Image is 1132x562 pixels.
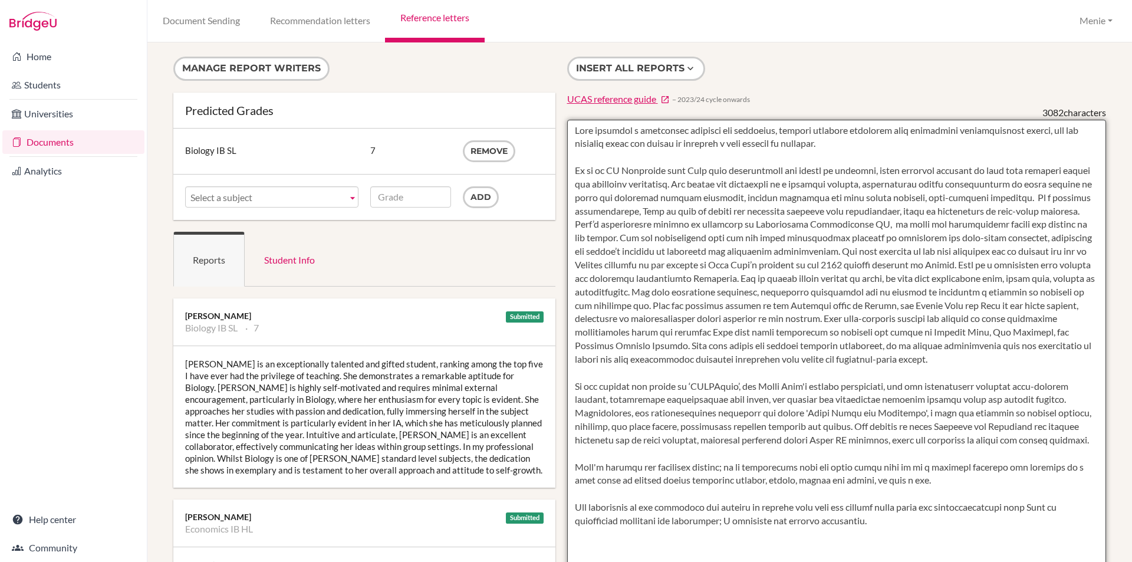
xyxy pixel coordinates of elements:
[185,310,544,322] div: [PERSON_NAME]
[173,57,330,81] button: Manage report writers
[567,93,656,104] span: UCAS reference guide
[1042,106,1106,120] div: characters
[1074,10,1118,32] button: Menie
[2,536,144,560] a: Community
[245,322,259,334] li: 7
[506,512,544,524] div: Submitted
[185,322,238,334] li: Biology IB SL
[506,311,544,323] div: Submitted
[463,186,499,208] input: Add
[2,45,144,68] a: Home
[463,140,515,162] button: Remove
[173,346,555,488] div: [PERSON_NAME] is an exceptionally talented and gifted student, ranking among the top five I have ...
[567,93,670,106] a: UCAS reference guide
[370,140,451,160] div: 7
[185,511,544,523] div: [PERSON_NAME]
[2,159,144,183] a: Analytics
[190,187,343,208] span: Select a subject
[173,232,245,287] a: Reports
[2,130,144,154] a: Documents
[567,57,705,81] button: Insert all reports
[2,102,144,126] a: Universities
[370,186,451,208] input: Grade
[672,94,750,104] span: − 2023/24 cycle onwards
[9,12,57,31] img: Bridge-U
[185,140,358,160] div: Biology IB SL
[2,508,144,531] a: Help center
[185,523,253,535] li: Economics IB HL
[185,104,544,116] div: Predicted Grades
[1042,107,1064,118] span: 3082
[245,232,334,287] a: Student Info
[2,73,144,97] a: Students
